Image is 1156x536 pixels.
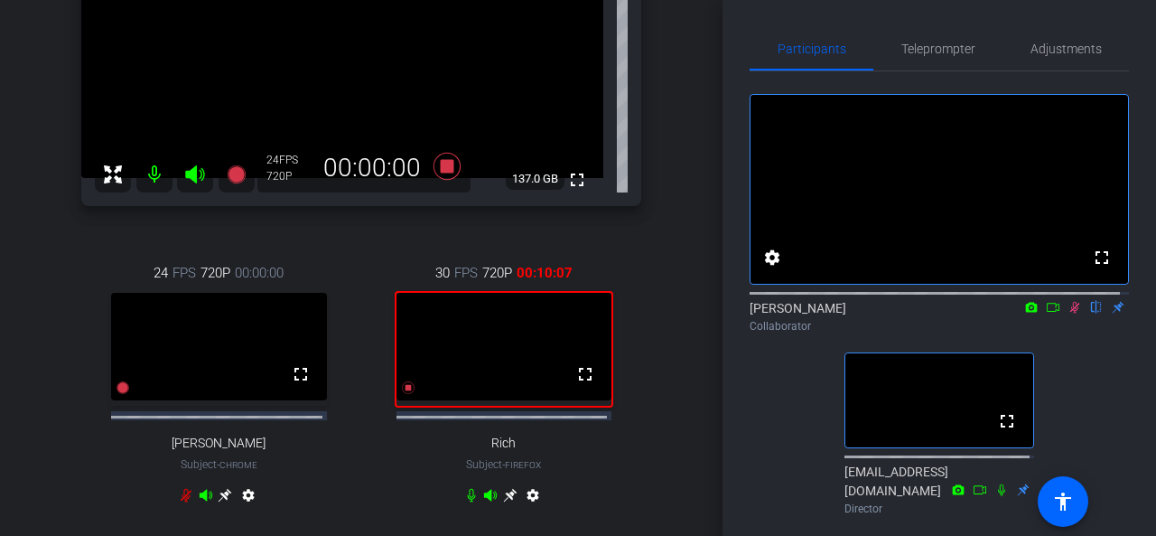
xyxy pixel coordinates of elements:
[266,153,312,167] div: 24
[1052,491,1074,512] mat-icon: accessibility
[1091,247,1113,268] mat-icon: fullscreen
[778,42,846,55] span: Participants
[266,169,312,183] div: 720P
[566,169,588,191] mat-icon: fullscreen
[502,458,505,471] span: -
[844,463,1034,517] div: [EMAIL_ADDRESS][DOMAIN_NAME]
[279,154,298,166] span: FPS
[506,168,564,190] span: 137.0 GB
[901,42,975,55] span: Teleprompter
[750,318,1129,334] div: Collaborator
[1086,298,1107,315] mat-icon: flip
[235,263,284,283] span: 00:00:00
[491,436,516,451] span: Rich
[522,488,544,510] mat-icon: settings
[574,363,596,385] mat-icon: fullscreen
[844,501,1034,517] div: Director
[517,263,573,283] span: 00:10:07
[181,456,257,473] span: Subject
[172,436,266,451] span: [PERSON_NAME]
[750,299,1129,334] div: [PERSON_NAME]
[454,263,478,283] span: FPS
[466,456,541,473] span: Subject
[482,263,512,283] span: 720P
[238,488,259,510] mat-icon: settings
[172,263,196,283] span: FPS
[435,263,450,283] span: 30
[217,458,219,471] span: -
[154,263,168,283] span: 24
[1030,42,1102,55] span: Adjustments
[996,410,1018,432] mat-icon: fullscreen
[290,363,312,385] mat-icon: fullscreen
[219,460,257,470] span: Chrome
[312,153,433,183] div: 00:00:00
[200,263,230,283] span: 720P
[761,247,783,268] mat-icon: settings
[505,460,541,470] span: Firefox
